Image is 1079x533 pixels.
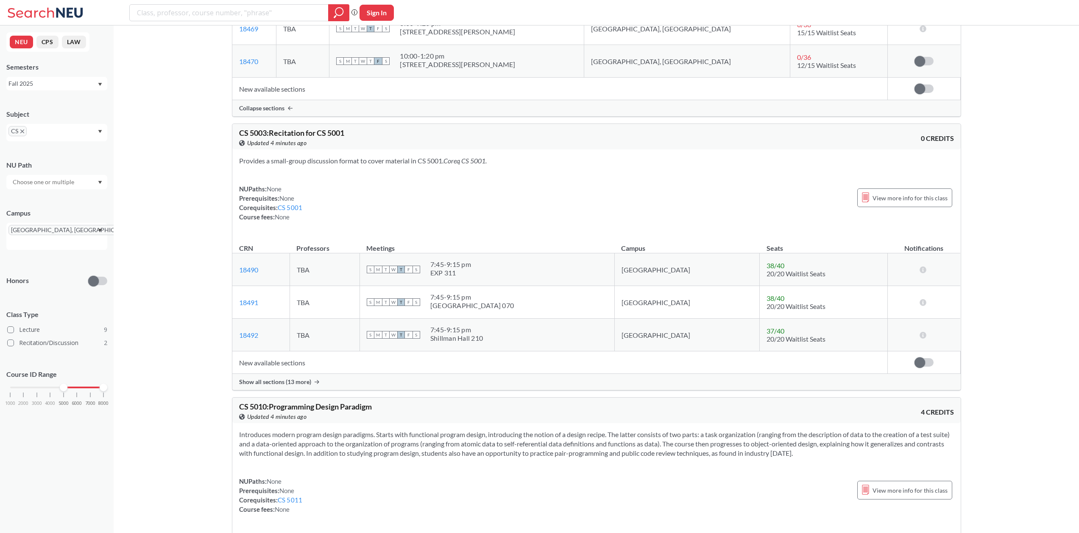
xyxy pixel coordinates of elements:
[98,401,109,406] span: 8000
[8,126,27,136] span: CSX to remove pill
[430,325,483,334] div: 7:45 - 9:15 pm
[430,269,471,277] div: EXP 311
[104,338,107,348] span: 2
[374,25,382,32] span: F
[239,266,258,274] a: 18490
[430,260,471,269] div: 7:45 - 9:15 pm
[239,244,253,253] div: CRN
[767,261,784,269] span: 38 / 40
[374,57,382,65] span: F
[278,496,303,504] a: CS 5011
[921,407,954,417] span: 4 CREDITS
[397,266,405,273] span: T
[797,53,811,61] span: 0 / 36
[5,401,15,406] span: 1000
[279,487,295,494] span: None
[367,331,374,339] span: S
[239,104,284,112] span: Collapse sections
[239,378,311,386] span: Show all sections (13 more)
[6,276,29,286] p: Honors
[45,401,55,406] span: 4000
[279,194,295,202] span: None
[290,319,360,351] td: TBA
[336,25,344,32] span: S
[6,124,107,141] div: CSX to remove pillDropdown arrow
[290,253,360,286] td: TBA
[6,370,107,379] p: Course ID Range
[767,294,784,302] span: 38 / 40
[278,204,303,211] a: CS 5001
[397,298,405,306] span: T
[614,235,759,253] th: Campus
[614,286,759,319] td: [GEOGRAPHIC_DATA]
[10,36,33,48] button: NEU
[767,269,825,278] span: 20/20 Waitlist Seats
[360,235,614,253] th: Meetings
[767,302,825,310] span: 20/20 Waitlist Seats
[344,57,351,65] span: M
[359,57,367,65] span: W
[239,156,954,166] section: Provides a small-group discussion format to cover material in CS 5001.
[405,331,413,339] span: F
[275,213,290,221] span: None
[382,25,390,32] span: S
[359,25,367,32] span: W
[400,52,515,60] div: 10:00 - 1:20 pm
[584,45,790,78] td: [GEOGRAPHIC_DATA], [GEOGRAPHIC_DATA]
[98,83,102,86] svg: Dropdown arrow
[59,401,69,406] span: 5000
[136,6,322,20] input: Class, professor, course number, "phrase"
[413,331,420,339] span: S
[390,298,397,306] span: W
[360,5,394,21] button: Sign In
[405,266,413,273] span: F
[98,130,102,133] svg: Dropdown arrow
[443,157,487,165] i: Coreq CS 5001.
[232,374,961,390] div: Show all sections (13 more)
[873,485,948,496] span: View more info for this class
[36,36,59,48] button: CPS
[584,12,790,45] td: [GEOGRAPHIC_DATA], [GEOGRAPHIC_DATA]
[6,208,107,218] div: Campus
[275,505,290,513] span: None
[351,57,359,65] span: T
[400,60,515,69] div: [STREET_ADDRESS][PERSON_NAME]
[6,310,107,319] span: Class Type
[276,45,329,78] td: TBA
[767,335,825,343] span: 20/20 Waitlist Seats
[6,160,107,170] div: NU Path
[351,25,359,32] span: T
[921,134,954,143] span: 0 CREDITS
[413,266,420,273] span: S
[374,298,382,306] span: M
[20,129,24,133] svg: X to remove pill
[290,286,360,319] td: TBA
[382,266,390,273] span: T
[232,100,961,116] div: Collapse sections
[614,319,759,351] td: [GEOGRAPHIC_DATA]
[8,225,143,235] span: [GEOGRAPHIC_DATA], [GEOGRAPHIC_DATA]X to remove pill
[232,351,888,374] td: New available sections
[413,298,420,306] span: S
[344,25,351,32] span: M
[797,28,856,36] span: 15/15 Waitlist Seats
[367,57,374,65] span: T
[6,175,107,189] div: Dropdown arrow
[239,477,303,514] div: NUPaths: Prerequisites: Corequisites: Course fees:
[239,298,258,306] a: 18491
[430,293,514,301] div: 7:45 - 9:15 pm
[367,266,374,273] span: S
[430,301,514,310] div: [GEOGRAPHIC_DATA] 070
[397,331,405,339] span: T
[85,401,95,406] span: 7000
[239,430,954,458] section: Introduces modern program design paradigms. Starts with functional program design, introducing th...
[374,331,382,339] span: M
[367,298,374,306] span: S
[8,177,80,187] input: Choose one or multiple
[336,57,344,65] span: S
[239,184,303,222] div: NUPaths: Prerequisites: Corequisites: Course fees:
[374,266,382,273] span: M
[8,79,97,88] div: Fall 2025
[18,401,28,406] span: 2000
[887,235,960,253] th: Notifications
